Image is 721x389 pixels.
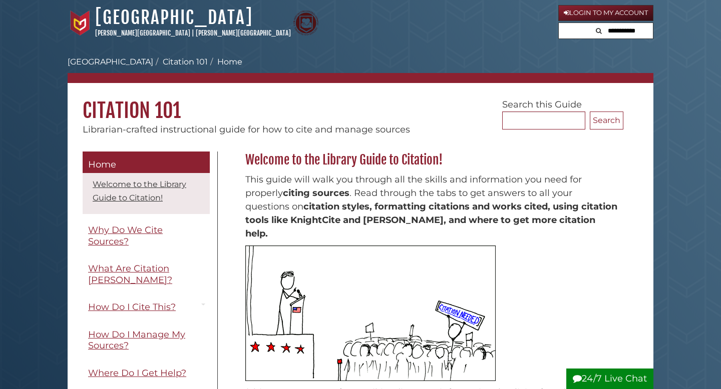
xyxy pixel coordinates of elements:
[83,323,210,357] a: How Do I Manage My Sources?
[88,301,176,312] span: How Do I Cite This?
[593,23,605,36] button: Search
[245,174,617,239] span: This guide will walk you through all the skills and information you need for properly . Read thro...
[196,29,291,37] a: [PERSON_NAME][GEOGRAPHIC_DATA]
[293,10,318,35] img: Calvin Theological Seminary
[283,187,349,198] strong: citing sources
[95,29,190,37] a: [PERSON_NAME][GEOGRAPHIC_DATA]
[88,159,116,170] span: Home
[245,201,617,239] strong: citation styles, formatting citations and works cited, using citation tools like KnightCite and [...
[83,124,410,135] span: Librarian-crafted instructional guide for how to cite and manage sources
[68,56,653,83] nav: breadcrumb
[240,152,623,168] h2: Welcome to the Library Guide to Citation!
[95,6,253,28] a: [GEOGRAPHIC_DATA]
[163,57,208,66] a: Citation 101
[88,367,186,378] span: Where Do I Get Help?
[68,10,93,35] img: Calvin University
[83,362,210,384] a: Where Do I Get Help?
[88,263,172,285] span: What Are Citation [PERSON_NAME]?
[68,83,653,123] h1: Citation 101
[192,29,194,37] span: |
[68,57,153,66] a: [GEOGRAPHIC_DATA]
[83,151,210,173] a: Home
[88,224,163,247] span: Why Do We Cite Sources?
[83,219,210,252] a: Why Do We Cite Sources?
[83,296,210,318] a: How Do I Cite This?
[83,257,210,291] a: What Are Citation [PERSON_NAME]?
[566,368,653,389] button: 24/7 Live Chat
[245,245,496,381] img: Stick figure cartoon of politician speaking to crowd, person holding sign that reads "citation ne...
[558,5,653,21] a: Login to My Account
[590,111,623,129] button: Search
[88,329,185,351] span: How Do I Manage My Sources?
[93,179,186,202] a: Welcome to the Library Guide to Citation!
[596,27,602,34] i: Search
[208,56,242,68] li: Home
